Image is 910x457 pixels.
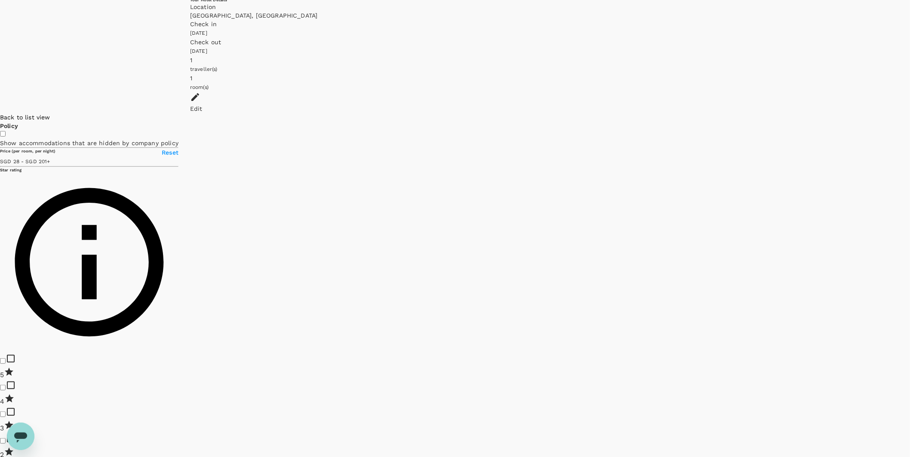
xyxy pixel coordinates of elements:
span: room(s) [190,84,209,90]
div: Edit [190,104,720,113]
span: [DATE] [190,30,207,36]
div: [GEOGRAPHIC_DATA], [GEOGRAPHIC_DATA] [190,11,720,20]
div: Location [190,3,720,11]
span: traveller(s) [190,66,218,72]
span: [DATE] [190,48,207,54]
div: Check in [190,20,720,28]
iframe: Button to launch messaging window [7,423,34,450]
span: Reset [162,149,178,156]
div: 1 [190,74,720,82]
div: Check out [190,38,720,46]
div: 1 [190,56,720,64]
